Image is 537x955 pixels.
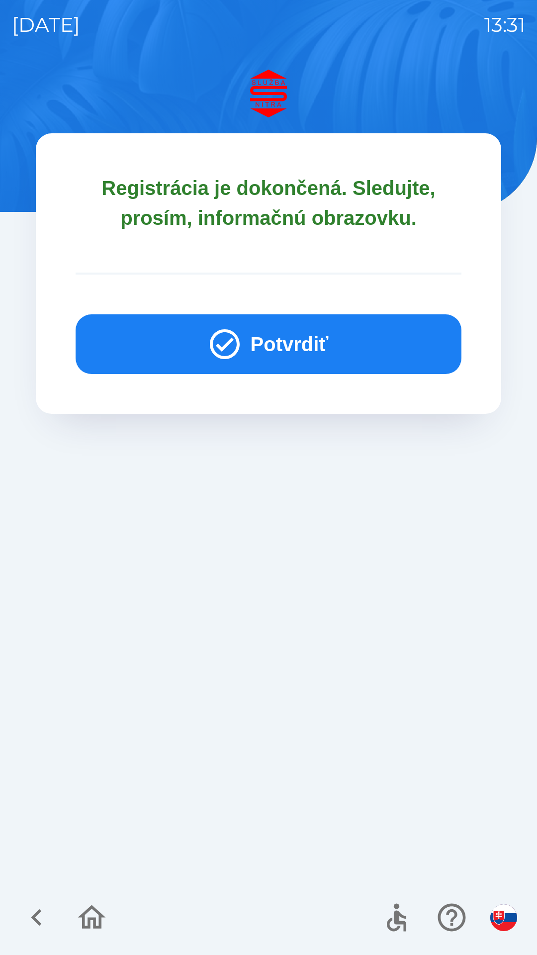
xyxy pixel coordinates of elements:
p: 13:31 [484,10,525,40]
p: Registrácia je dokončená. Sledujte, prosím, informačnú obrazovku. [76,173,461,233]
img: Logo [36,70,501,117]
p: [DATE] [12,10,80,40]
button: Potvrdiť [76,314,461,374]
img: sk flag [490,904,517,931]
